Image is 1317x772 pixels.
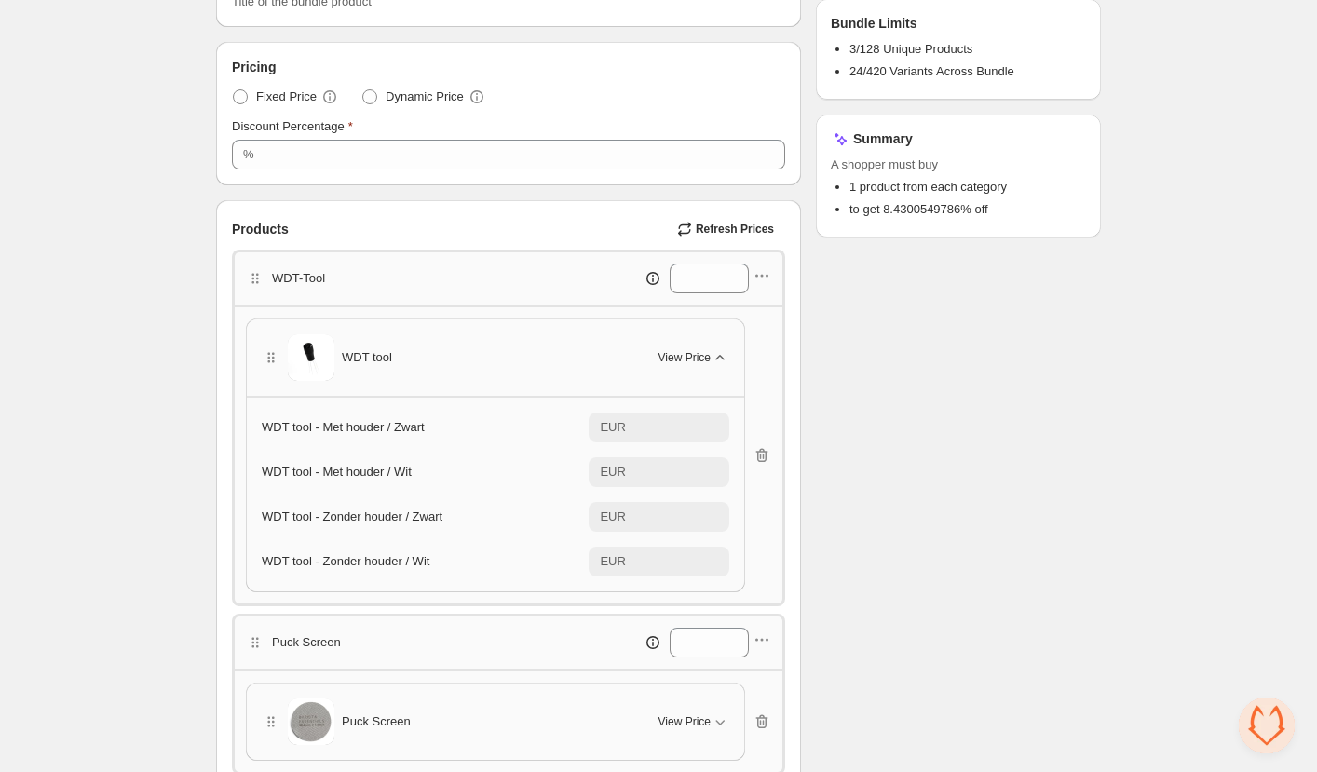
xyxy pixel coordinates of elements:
span: Products [232,220,289,238]
div: % [243,145,254,164]
span: Puck Screen [342,712,411,731]
span: View Price [658,350,711,365]
span: Fixed Price [256,88,317,106]
span: WDT tool - Zonder houder / Wit [262,554,429,568]
p: Puck Screen [272,633,341,652]
div: EUR [600,552,625,571]
div: EUR [600,463,625,481]
span: WDT tool - Met houder / Zwart [262,420,425,434]
div: Open de chat [1239,698,1295,753]
li: to get 8.4300549786% off [849,200,1086,219]
span: 3/128 Unique Products [849,42,972,56]
p: WDT-Tool [272,269,325,288]
li: 1 product from each category [849,178,1086,196]
h3: Summary [853,129,913,148]
span: Refresh Prices [696,222,774,237]
button: View Price [647,343,740,372]
button: View Price [647,707,740,737]
h3: Bundle Limits [831,14,917,33]
span: WDT tool - Zonder houder / Zwart [262,509,442,523]
span: A shopper must buy [831,156,1086,174]
span: WDT tool [342,348,392,367]
label: Discount Percentage [232,117,353,136]
div: EUR [600,508,625,526]
div: EUR [600,418,625,437]
img: Puck Screen [288,698,334,745]
span: 24/420 Variants Across Bundle [849,64,1014,78]
img: WDT tool [288,334,334,381]
span: Dynamic Price [386,88,464,106]
span: WDT tool - Met houder / Wit [262,465,412,479]
button: Refresh Prices [670,216,785,242]
span: View Price [658,714,711,729]
span: Pricing [232,58,276,76]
